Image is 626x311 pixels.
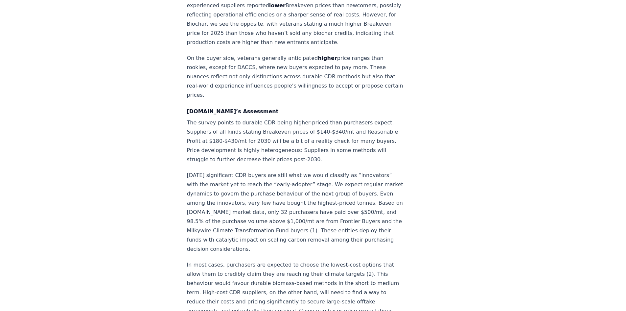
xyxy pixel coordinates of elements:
[187,54,405,100] p: On the buyer side, veterans generally anticipated price ranges than rookies, except for DACCS, wh...
[318,55,337,61] strong: higher
[269,2,286,9] strong: lower
[187,108,279,115] strong: [DOMAIN_NAME]’s Assessment
[187,118,405,164] p: The survey points to durable CDR being higher-priced than purchasers expect. Suppliers of all kin...
[187,171,405,254] p: [DATE] significant CDR buyers are still what we would classify as “innovators” with the market ye...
